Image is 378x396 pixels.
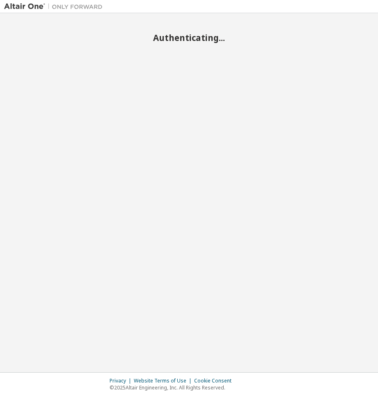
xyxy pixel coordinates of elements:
div: Cookie Consent [194,378,236,384]
img: Altair One [4,2,107,11]
h2: Authenticating... [4,32,374,43]
p: © 2025 Altair Engineering, Inc. All Rights Reserved. [110,384,236,391]
div: Privacy [110,378,134,384]
div: Website Terms of Use [134,378,194,384]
